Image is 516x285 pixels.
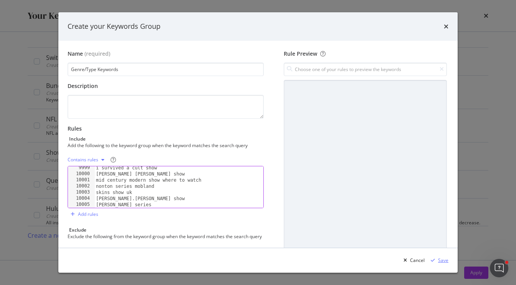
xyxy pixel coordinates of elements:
div: Create your Keywords Group [68,22,160,31]
div: Contains rules [68,157,98,162]
div: modal [58,12,458,273]
div: times [444,22,448,31]
div: Description [68,82,264,90]
div: 10002 [68,183,95,189]
div: 10005 [68,202,95,208]
button: Contains rules [68,245,107,257]
div: Exclude the following from the keyword group when the keyword matches the search query [68,233,262,240]
div: 10004 [68,196,95,202]
button: Save [428,254,448,267]
div: Include [69,136,86,142]
button: Add rules [68,208,98,220]
button: Cancel [400,254,425,267]
div: Rule Preview [284,50,447,58]
div: 10000 [68,171,95,177]
div: Exclude [69,227,86,233]
iframe: Intercom live chat [490,259,508,277]
span: (required) [84,50,110,58]
div: Cancel [410,257,425,263]
div: 10001 [68,177,95,183]
div: Rules [68,125,264,133]
div: Save [438,257,448,263]
button: Contains rules [68,154,107,166]
div: Add rules [78,211,98,217]
div: Add the following to the keyword group when the keyword matches the search query [68,142,262,149]
div: Name [68,50,83,58]
input: Choose one of your rules to preview the keywords [284,63,447,76]
div: 10003 [68,189,95,196]
input: Enter a name [68,63,264,76]
div: 9999 [68,165,95,171]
